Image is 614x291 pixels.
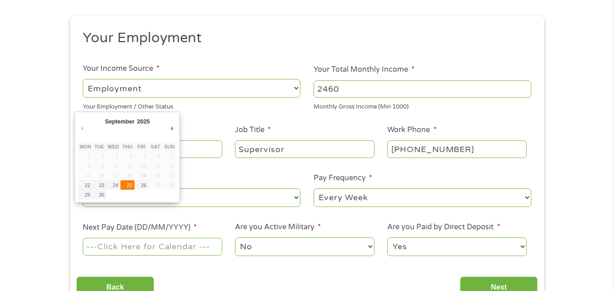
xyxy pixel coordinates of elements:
abbr: Tuesday [95,144,105,149]
label: Are you Paid by Direct Deposit [387,222,500,232]
label: Your Income Source [83,64,160,74]
label: Are you Active Military [235,222,321,232]
abbr: Sunday [164,144,175,149]
div: Your Employment / Other Status [83,99,300,112]
label: Job Title [235,125,271,135]
abbr: Thursday [122,144,132,149]
button: 22 [78,180,92,190]
button: 24 [106,180,120,190]
button: 30 [92,190,106,199]
div: 2025 [136,115,151,128]
div: September [104,115,135,128]
abbr: Monday [80,144,91,149]
button: 25 [120,180,135,190]
button: 29 [78,190,92,199]
button: Previous Month [78,122,86,134]
input: 1800 [314,80,531,98]
h2: Your Employment [83,29,524,47]
abbr: Wednesday [108,144,119,149]
label: Pay Frequency [314,173,372,183]
abbr: Friday [137,144,145,149]
label: Your Total Monthly Income [314,65,414,74]
abbr: Saturday [150,144,160,149]
input: (231) 754-4010 [387,140,526,158]
input: Cashier [235,140,374,158]
label: Next Pay Date (DD/MM/YYYY) [83,223,197,232]
label: Work Phone [387,125,436,135]
button: 26 [135,180,149,190]
input: Use the arrow keys to pick a date [83,238,222,255]
button: Next Month [168,122,176,134]
div: Monthly Gross Income (Min 1000) [314,99,531,112]
button: 23 [92,180,106,190]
